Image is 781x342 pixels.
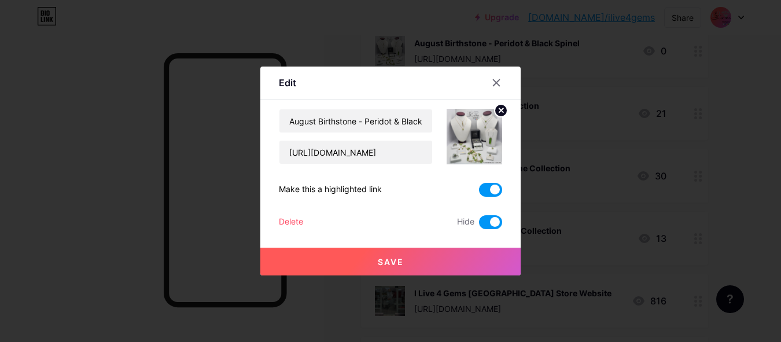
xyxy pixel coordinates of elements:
div: Edit [279,76,296,90]
button: Save [260,248,521,275]
div: Delete [279,215,303,229]
span: Hide [457,215,474,229]
img: link_thumbnail [447,109,502,164]
input: URL [279,141,432,164]
div: Make this a highlighted link [279,183,382,197]
span: Save [378,257,404,267]
input: Title [279,109,432,133]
